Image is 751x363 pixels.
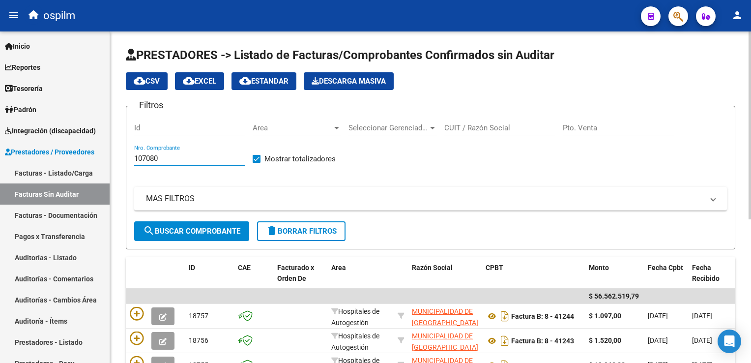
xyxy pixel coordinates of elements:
[589,336,621,344] strong: $ 1.520,00
[644,257,688,301] datatable-header-cell: Fecha Cpbt
[412,331,478,351] div: 30545681508
[239,75,251,87] mat-icon: cloud_download
[348,123,428,132] span: Seleccionar Gerenciador
[688,257,732,301] datatable-header-cell: Fecha Recibido
[331,264,346,272] span: Area
[175,72,224,90] button: EXCEL
[5,147,94,157] span: Prestadores / Proveedores
[273,257,327,301] datatable-header-cell: Facturado x Orden De
[648,312,668,320] span: [DATE]
[498,333,511,349] i: Descargar documento
[238,264,251,272] span: CAE
[143,225,155,237] mat-icon: search
[189,336,208,344] span: 18756
[8,9,20,21] mat-icon: menu
[189,264,195,272] span: ID
[312,77,386,86] span: Descarga Masiva
[692,336,712,344] span: [DATE]
[146,193,703,204] mat-panel-title: MAS FILTROS
[589,292,639,300] span: $ 56.562.519,79
[692,312,712,320] span: [DATE]
[126,72,168,90] button: CSV
[511,337,574,345] strong: Factura B: 8 - 41243
[143,227,240,236] span: Buscar Comprobante
[412,264,453,272] span: Razón Social
[239,77,289,86] span: Estandar
[231,72,296,90] button: Estandar
[185,257,234,301] datatable-header-cell: ID
[183,75,195,87] mat-icon: cloud_download
[648,264,683,272] span: Fecha Cpbt
[189,312,208,320] span: 18757
[264,153,336,165] span: Mostrar totalizadores
[412,307,478,338] span: MUNICIPALIDAD DE [GEOGRAPHIC_DATA][PERSON_NAME]
[498,308,511,324] i: Descargar documento
[5,41,30,52] span: Inicio
[718,330,741,353] div: Open Intercom Messenger
[5,125,96,136] span: Integración (discapacidad)
[126,48,554,62] span: PRESTADORES -> Listado de Facturas/Comprobantes Confirmados sin Auditar
[511,312,574,320] strong: Factura B: 8 - 41244
[257,221,346,241] button: Borrar Filtros
[331,332,379,351] span: Hospitales de Autogestión
[331,307,379,327] span: Hospitales de Autogestión
[134,187,727,211] mat-expansion-panel-header: MAS FILTROS
[5,83,43,94] span: Tesorería
[5,104,36,115] span: Padrón
[183,77,216,86] span: EXCEL
[266,225,278,237] mat-icon: delete
[234,257,273,301] datatable-header-cell: CAE
[412,332,478,363] span: MUNICIPALIDAD DE [GEOGRAPHIC_DATA][PERSON_NAME]
[482,257,585,301] datatable-header-cell: CPBT
[731,9,743,21] mat-icon: person
[304,72,394,90] app-download-masive: Descarga masiva de comprobantes (adjuntos)
[277,264,314,283] span: Facturado x Orden De
[134,98,168,112] h3: Filtros
[589,264,609,272] span: Monto
[648,336,668,344] span: [DATE]
[408,257,482,301] datatable-header-cell: Razón Social
[43,5,75,27] span: ospilm
[134,77,160,86] span: CSV
[692,264,720,283] span: Fecha Recibido
[486,264,503,272] span: CPBT
[134,75,145,87] mat-icon: cloud_download
[5,62,40,73] span: Reportes
[266,227,337,236] span: Borrar Filtros
[327,257,394,301] datatable-header-cell: Area
[589,312,621,320] strong: $ 1.097,00
[304,72,394,90] button: Descarga Masiva
[585,257,644,301] datatable-header-cell: Monto
[253,123,332,132] span: Area
[134,221,249,241] button: Buscar Comprobante
[412,306,478,327] div: 30545681508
